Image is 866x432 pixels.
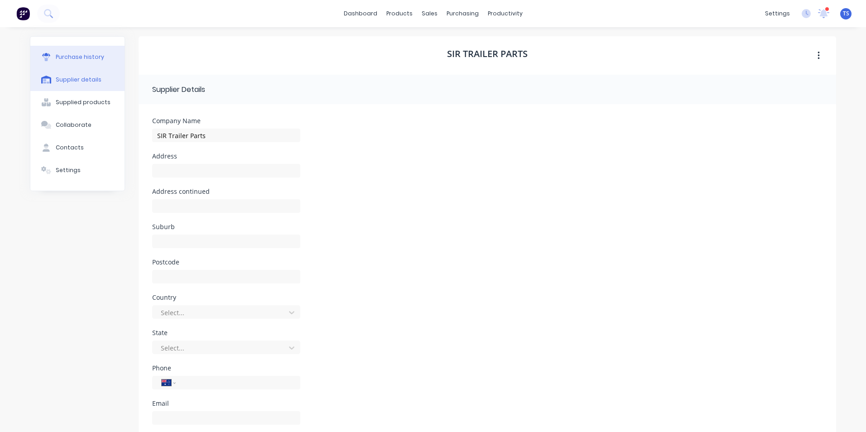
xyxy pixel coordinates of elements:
div: Company Name [152,118,300,124]
div: Address continued [152,188,300,195]
div: Suburb [152,224,300,230]
span: TS [843,10,849,18]
button: Supplier details [30,68,125,91]
div: Address [152,153,300,159]
button: Supplied products [30,91,125,114]
a: dashboard [339,7,382,20]
div: productivity [483,7,527,20]
div: State [152,330,300,336]
div: Supplied products [56,98,111,106]
div: Purchase history [56,53,104,61]
div: Contacts [56,144,84,152]
div: Settings [56,166,81,174]
div: Supplier Details [152,84,205,95]
img: Factory [16,7,30,20]
button: Purchase history [30,46,125,68]
div: settings [760,7,794,20]
div: Postcode [152,259,300,265]
div: Phone [152,365,300,371]
button: Contacts [30,136,125,159]
div: Collaborate [56,121,91,129]
h1: SIR Trailer Parts [447,48,528,59]
div: Country [152,294,300,301]
div: purchasing [442,7,483,20]
div: Supplier details [56,76,101,84]
div: products [382,7,417,20]
button: Settings [30,159,125,182]
button: Collaborate [30,114,125,136]
div: sales [417,7,442,20]
div: Email [152,400,300,407]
